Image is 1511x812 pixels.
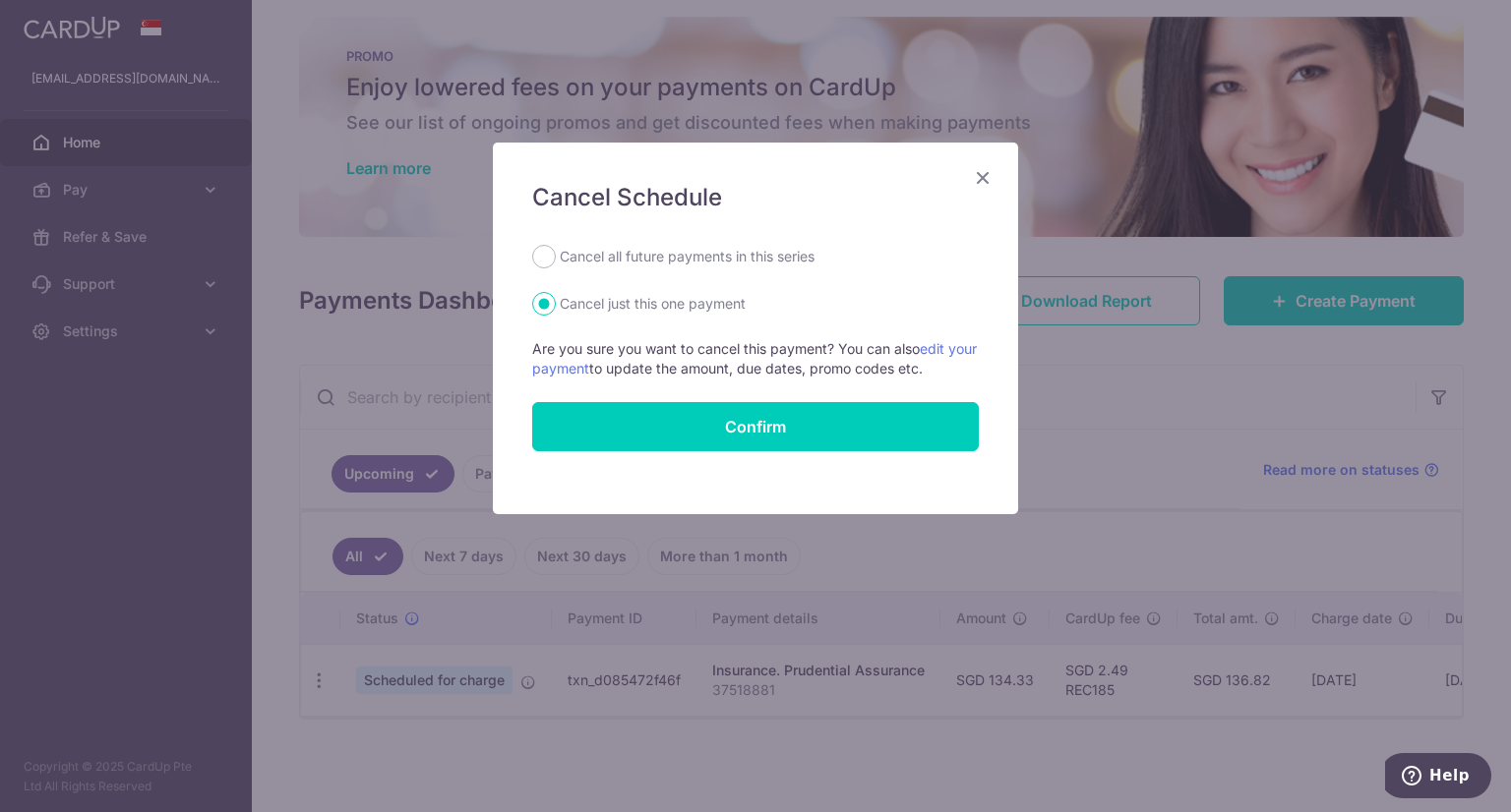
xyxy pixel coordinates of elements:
label: Cancel just this one payment [560,292,746,316]
p: Are you sure you want to cancel this payment? You can also to update the amount, due dates, promo... [532,339,979,378]
button: Confirm [532,402,979,451]
label: Cancel all future payments in this series [560,245,815,268]
button: Close [971,166,995,190]
iframe: Opens a widget where you can find more information [1385,753,1491,802]
h5: Cancel Schedule [532,182,979,213]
